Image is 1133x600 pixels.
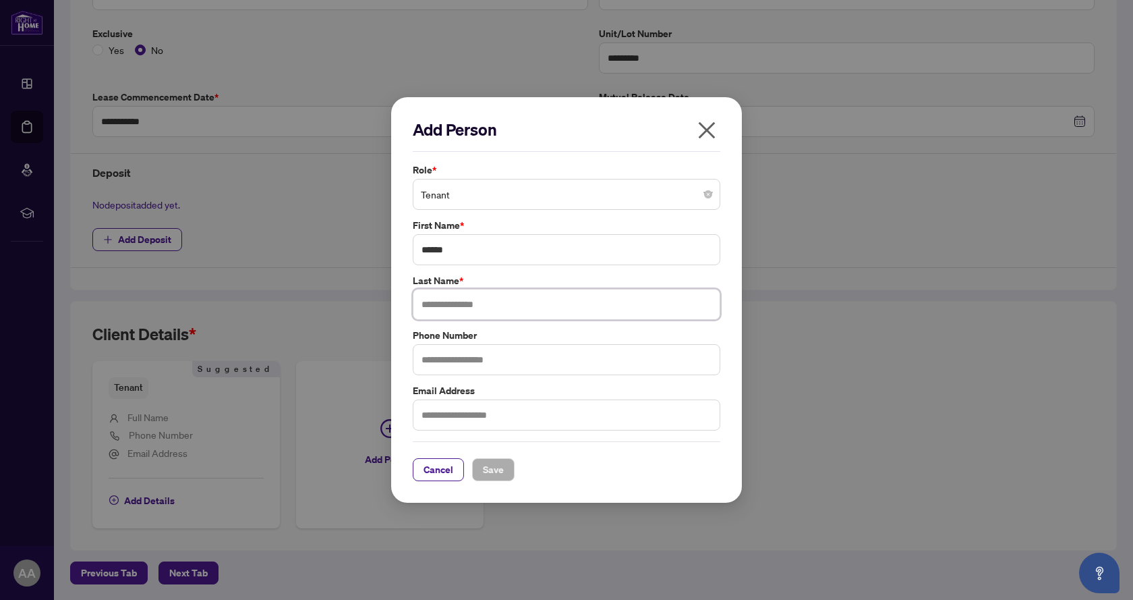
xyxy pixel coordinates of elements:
[413,119,720,140] h2: Add Person
[704,190,712,198] span: close-circle
[472,458,515,481] button: Save
[413,273,720,288] label: Last Name
[421,182,712,207] span: Tenant
[413,328,720,343] label: Phone Number
[413,163,720,178] label: Role
[413,218,720,233] label: First Name
[413,383,720,398] label: Email Address
[413,458,464,481] button: Cancel
[696,119,718,141] span: close
[424,459,453,481] span: Cancel
[1079,553,1120,593] button: Open asap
